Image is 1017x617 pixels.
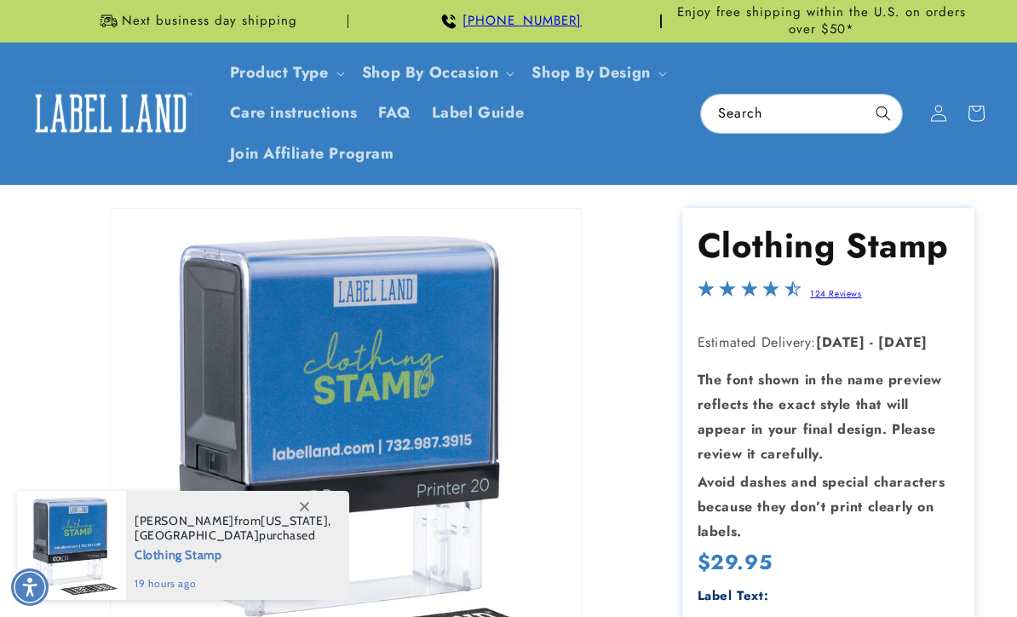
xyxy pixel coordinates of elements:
[870,332,874,352] strong: -
[698,285,802,304] span: 4.4-star overall rating
[698,586,769,605] label: Label Text:
[698,331,960,355] p: Estimated Delivery:
[432,103,525,123] span: Label Guide
[463,11,582,30] a: [PHONE_NUMBER]
[352,53,522,93] summary: Shop By Occasion
[220,134,405,174] a: Join Affiliate Program
[847,544,1000,600] iframe: Gorgias live chat messenger
[698,370,942,463] strong: The font shown in the name preview reflects the exact style that will appear in your final design...
[261,513,328,528] span: [US_STATE]
[230,144,394,164] span: Join Affiliate Program
[422,93,535,133] a: Label Guide
[122,13,297,30] span: Next business day shipping
[698,472,945,541] strong: Avoid dashes and special characters because they don’t print clearly on labels.
[698,223,960,268] h1: Clothing Stamp
[135,528,259,543] span: [GEOGRAPHIC_DATA]
[11,568,49,606] div: Accessibility Menu
[531,61,650,84] a: Shop By Design
[230,61,329,84] a: Product Type
[362,63,499,83] span: Shop By Occasion
[378,103,411,123] span: FAQ
[669,4,974,37] span: Enjoy free shipping within the U.S. on orders over $50*
[26,87,196,140] img: Label Land
[865,95,902,132] button: Search
[816,332,865,352] strong: [DATE]
[20,80,203,146] a: Label Land
[368,93,422,133] a: FAQ
[521,53,673,93] summary: Shop By Design
[135,514,331,543] span: from , purchased
[220,93,368,133] a: Care instructions
[135,513,234,528] span: [PERSON_NAME]
[220,53,352,93] summary: Product Type
[878,332,928,352] strong: [DATE]
[698,549,773,575] span: $29.95
[810,287,862,300] a: 124 Reviews
[230,103,358,123] span: Care instructions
